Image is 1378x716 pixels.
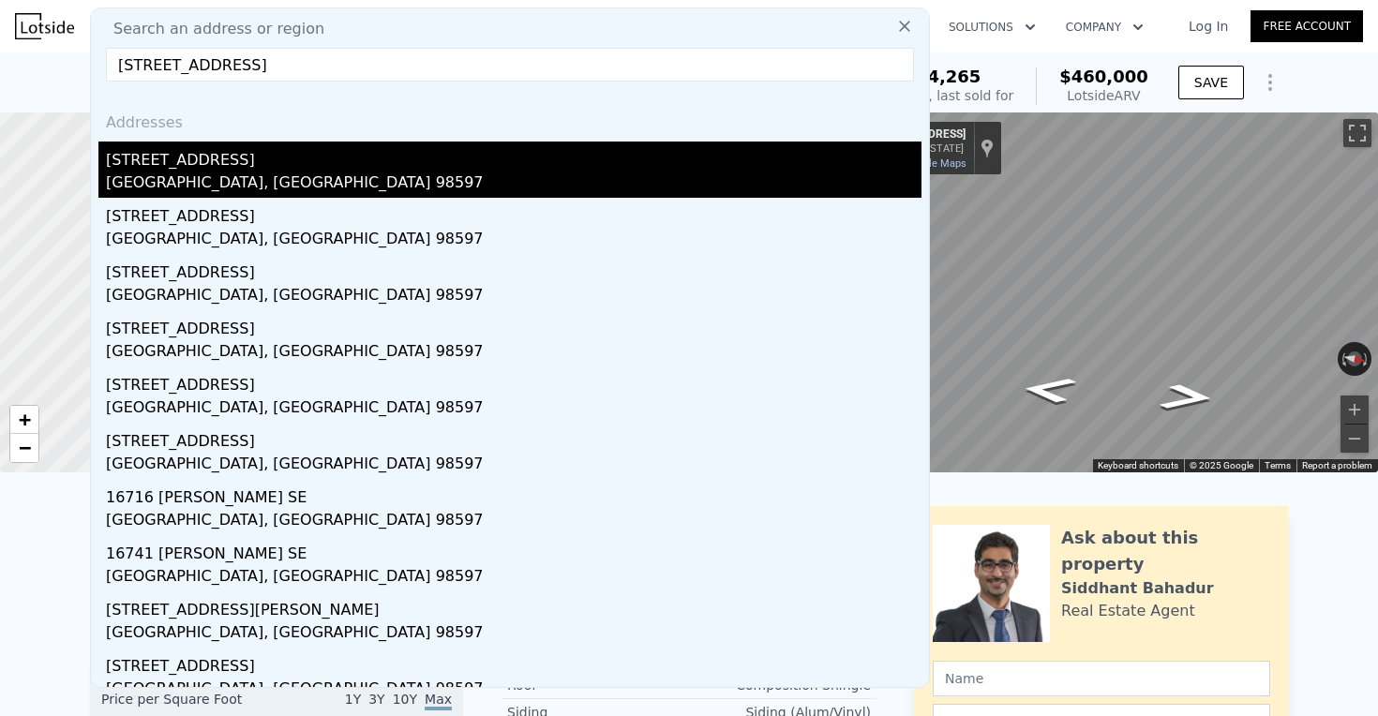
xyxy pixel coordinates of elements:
[1178,66,1244,99] button: SAVE
[858,112,1378,472] div: Street View
[106,228,921,254] div: [GEOGRAPHIC_DATA], [GEOGRAPHIC_DATA] 98597
[1136,378,1238,417] path: Go North, 9th St NW
[860,86,1013,105] div: Off Market, last sold for
[106,396,921,423] div: [GEOGRAPHIC_DATA], [GEOGRAPHIC_DATA] 98597
[393,692,417,707] span: 10Y
[106,678,921,704] div: [GEOGRAPHIC_DATA], [GEOGRAPHIC_DATA] 98597
[1059,67,1148,86] span: $460,000
[981,138,994,158] a: Show location on map
[106,366,921,396] div: [STREET_ADDRESS]
[997,370,1100,410] path: Go South, 9th St NW
[106,509,921,535] div: [GEOGRAPHIC_DATA], [GEOGRAPHIC_DATA] 98597
[106,142,921,172] div: [STREET_ADDRESS]
[1061,577,1214,600] div: Siddhant Bahadur
[106,284,921,310] div: [GEOGRAPHIC_DATA], [GEOGRAPHIC_DATA] 98597
[106,198,921,228] div: [STREET_ADDRESS]
[1343,119,1371,147] button: Toggle fullscreen view
[1337,349,1372,368] button: Reset the view
[106,423,921,453] div: [STREET_ADDRESS]
[15,13,74,39] img: Lotside
[10,406,38,434] a: Zoom in
[1341,425,1369,453] button: Zoom out
[98,18,324,40] span: Search an address or region
[106,254,921,284] div: [STREET_ADDRESS]
[858,112,1378,472] div: Map
[1098,459,1178,472] button: Keyboard shortcuts
[106,621,921,648] div: [GEOGRAPHIC_DATA], [GEOGRAPHIC_DATA] 98597
[106,310,921,340] div: [STREET_ADDRESS]
[892,67,981,86] span: $294,265
[106,453,921,479] div: [GEOGRAPHIC_DATA], [GEOGRAPHIC_DATA] 98597
[106,535,921,565] div: 16741 [PERSON_NAME] SE
[106,591,921,621] div: [STREET_ADDRESS][PERSON_NAME]
[933,661,1270,696] input: Name
[368,692,384,707] span: 3Y
[106,479,921,509] div: 16716 [PERSON_NAME] SE
[89,67,436,94] div: [STREET_ADDRESS] , Puyallup , WA 98371
[19,436,31,459] span: −
[1051,10,1159,44] button: Company
[1265,460,1291,470] a: Terms (opens in new tab)
[1302,460,1372,470] a: Report a problem
[106,648,921,678] div: [STREET_ADDRESS]
[106,565,921,591] div: [GEOGRAPHIC_DATA], [GEOGRAPHIC_DATA] 98597
[1338,342,1348,376] button: Rotate counterclockwise
[934,10,1051,44] button: Solutions
[345,692,361,707] span: 1Y
[106,340,921,366] div: [GEOGRAPHIC_DATA], [GEOGRAPHIC_DATA] 98597
[106,48,914,82] input: Enter an address, city, region, neighborhood or zip code
[1059,86,1148,105] div: Lotside ARV
[10,434,38,462] a: Zoom out
[106,172,921,198] div: [GEOGRAPHIC_DATA], [GEOGRAPHIC_DATA] 98597
[1362,342,1372,376] button: Rotate clockwise
[89,514,464,532] div: LISTING & SALE HISTORY
[1190,460,1253,470] span: © 2025 Google
[98,97,921,142] div: Addresses
[1061,600,1195,622] div: Real Estate Agent
[1341,395,1369,424] button: Zoom in
[1061,525,1270,577] div: Ask about this property
[19,408,31,431] span: +
[1251,10,1363,42] a: Free Account
[1251,64,1289,101] button: Show Options
[1166,17,1251,36] a: Log In
[425,692,452,710] span: Max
